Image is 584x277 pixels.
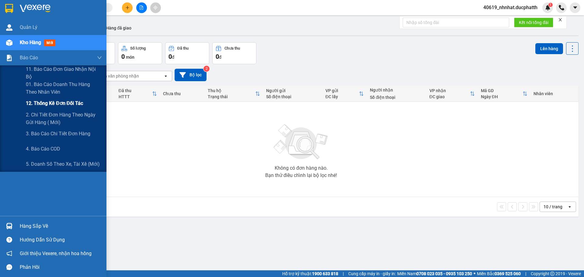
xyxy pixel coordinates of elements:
[265,173,337,178] div: Bạn thử điều chỉnh lại bộ lọc nhé!
[118,42,162,64] button: Số lượng0món
[370,88,423,92] div: Người nhận
[572,5,578,10] span: caret-down
[20,40,41,45] span: Kho hàng
[97,55,102,60] span: down
[208,88,255,93] div: Thu hộ
[122,2,133,13] button: plus
[495,271,521,276] strong: 0369 525 060
[426,86,478,102] th: Toggle SortBy
[535,43,563,54] button: Lên hàng
[312,271,338,276] strong: 1900 633 818
[20,235,102,244] div: Hướng dẫn sử dụng
[429,94,470,99] div: ĐC giao
[325,94,359,99] div: ĐC lấy
[20,23,37,31] span: Quản Lý
[6,251,12,256] span: notification
[481,94,523,99] div: Ngày ĐH
[20,250,92,257] span: Giới thiệu Vexere, nhận hoa hồng
[348,270,396,277] span: Cung cấp máy in - giấy in:
[474,272,475,275] span: ⚪️
[266,94,319,99] div: Số điện thoại
[136,2,147,13] button: file-add
[275,166,328,171] div: Không có đơn hàng nào.
[429,88,470,93] div: VP nhận
[478,4,542,11] span: 40619_nhnhat.ducphatth
[177,46,189,50] div: Đã thu
[101,21,136,35] button: Hàng đã giao
[26,81,102,96] span: 01. Báo cáo doanh thu hàng theo nhân viên
[519,19,548,26] span: Kết nối tổng đài
[97,73,139,79] div: Chọn văn phòng nhận
[208,94,255,99] div: Trạng thái
[205,86,263,102] th: Toggle SortBy
[416,271,472,276] strong: 0708 023 035 - 0935 103 250
[570,2,580,13] button: caret-down
[212,42,256,64] button: Chưa thu0đ
[224,46,240,50] div: Chưa thu
[26,145,60,153] span: 4. Báo cáo COD
[139,5,144,10] span: file-add
[165,42,209,64] button: Đã thu0đ
[322,86,367,102] th: Toggle SortBy
[6,264,12,270] span: message
[544,204,562,210] div: 10 / trang
[266,88,319,93] div: Người gửi
[545,5,551,10] img: icon-new-feature
[130,46,146,50] div: Số lượng
[514,18,553,27] button: Kết nối tổng đài
[116,86,160,102] th: Toggle SortBy
[20,54,38,61] span: Báo cáo
[26,65,102,81] span: 11. Báo cáo đơn giao nhận nội bộ
[119,94,152,99] div: HTTT
[5,4,13,13] img: logo-vxr
[549,3,551,7] span: 1
[150,2,161,13] button: aim
[26,99,83,107] span: 12. Thống kê đơn đối tác
[550,272,554,276] span: copyright
[370,95,423,100] div: Số điện thoại
[125,5,130,10] span: plus
[203,66,210,72] sup: 2
[567,204,572,209] svg: open
[26,111,102,126] span: 2. Chi tiết đơn hàng theo ngày gửi hàng ( mới)
[558,18,562,22] span: close
[6,40,12,46] img: warehouse-icon
[172,55,174,60] span: đ
[163,91,202,96] div: Chưa thu
[6,24,12,31] img: warehouse-icon
[26,130,90,137] span: 3. Báo cáo chi tiết đơn hàng
[525,270,526,277] span: |
[175,69,207,81] button: Bộ lọc
[343,270,344,277] span: |
[271,121,332,163] img: svg+xml;base64,PHN2ZyBjbGFzcz0ibGlzdC1wbHVnX19zdmciIHhtbG5zPSJodHRwOi8vd3d3LnczLm9yZy8yMDAwL3N2Zy...
[20,222,102,231] div: Hàng sắp về
[397,270,472,277] span: Miền Nam
[282,270,338,277] span: Hỗ trợ kỹ thuật:
[20,263,102,272] div: Phản hồi
[534,91,575,96] div: Nhân viên
[559,5,564,10] img: phone-icon
[44,40,55,46] span: mới
[163,74,168,78] svg: open
[403,18,509,27] input: Nhập số tổng đài
[219,55,221,60] span: đ
[6,237,12,243] span: question-circle
[6,55,12,61] img: solution-icon
[126,55,134,60] span: món
[548,3,553,7] sup: 1
[325,88,359,93] div: VP gửi
[478,86,530,102] th: Toggle SortBy
[477,270,521,277] span: Miền Bắc
[26,160,100,168] span: 5. Doanh số theo xe, tài xế (mới)
[169,53,172,60] span: 0
[153,5,158,10] span: aim
[6,223,12,229] img: warehouse-icon
[481,88,523,93] div: Mã GD
[121,53,125,60] span: 0
[119,88,152,93] div: Đã thu
[216,53,219,60] span: 0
